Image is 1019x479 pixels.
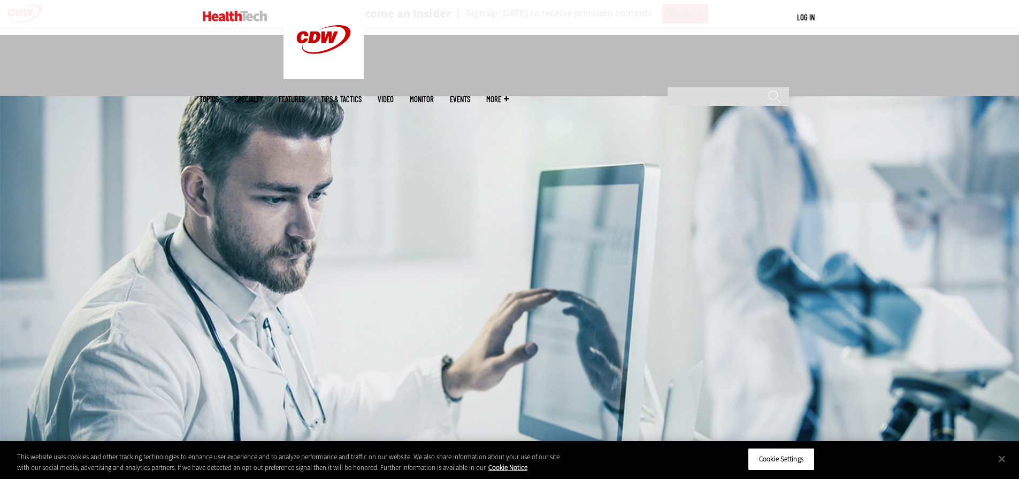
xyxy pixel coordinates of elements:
[797,12,815,23] div: User menu
[17,452,561,473] div: This website uses cookies and other tracking technologies to enhance user experience and to analy...
[450,95,470,103] a: Events
[284,71,364,82] a: CDW
[797,12,815,22] a: Log in
[990,447,1014,470] button: Close
[410,95,434,103] a: MonITor
[200,95,219,103] span: Topics
[321,95,362,103] a: Tips & Tactics
[748,448,815,470] button: Cookie Settings
[378,95,394,103] a: Video
[486,95,509,103] span: More
[488,463,527,472] a: More information about your privacy
[279,95,305,103] a: Features
[203,11,267,21] img: Home
[235,95,263,103] span: Specialty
